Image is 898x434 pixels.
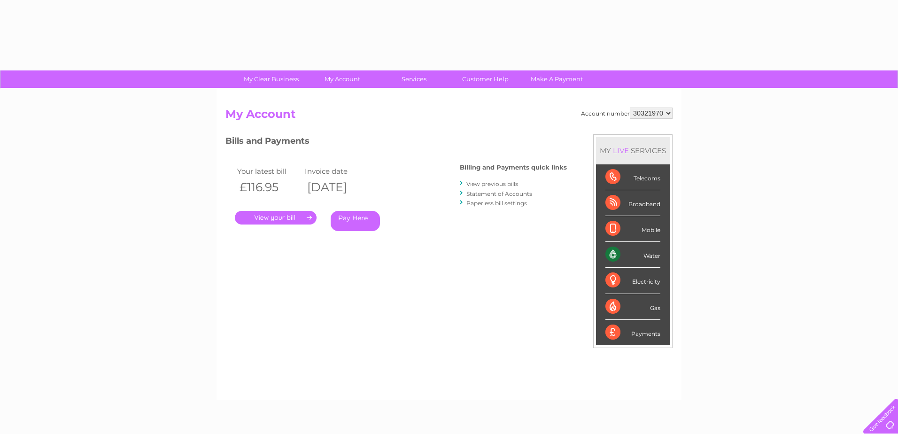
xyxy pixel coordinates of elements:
[605,164,660,190] div: Telecoms
[518,70,596,88] a: Make A Payment
[605,268,660,294] div: Electricity
[235,211,317,225] a: .
[596,137,670,164] div: MY SERVICES
[611,146,631,155] div: LIVE
[302,178,370,197] th: [DATE]
[375,70,453,88] a: Services
[235,165,302,178] td: Your latest bill
[605,242,660,268] div: Water
[466,180,518,187] a: View previous bills
[605,190,660,216] div: Broadband
[225,134,567,151] h3: Bills and Payments
[605,320,660,345] div: Payments
[232,70,310,88] a: My Clear Business
[331,211,380,231] a: Pay Here
[304,70,381,88] a: My Account
[460,164,567,171] h4: Billing and Payments quick links
[466,190,532,197] a: Statement of Accounts
[605,216,660,242] div: Mobile
[225,108,673,125] h2: My Account
[466,200,527,207] a: Paperless bill settings
[235,178,302,197] th: £116.95
[302,165,370,178] td: Invoice date
[447,70,524,88] a: Customer Help
[605,294,660,320] div: Gas
[581,108,673,119] div: Account number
